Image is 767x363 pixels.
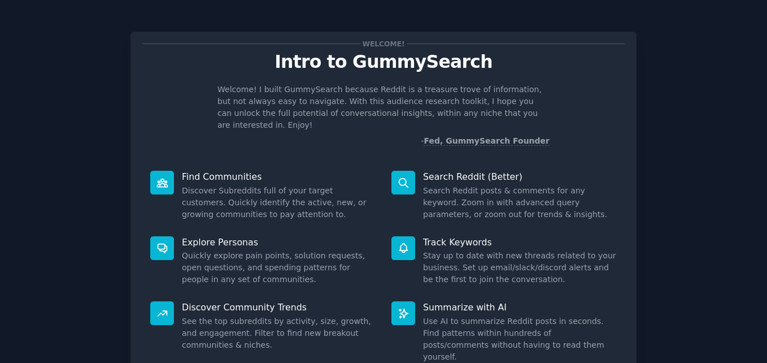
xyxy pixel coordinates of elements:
span: Welcome! [360,38,407,50]
p: Find Communities [182,171,376,183]
dd: Use AI to summarize Reddit posts in seconds. Find patterns within hundreds of posts/comments with... [423,316,617,363]
dd: Search Reddit posts & comments for any keyword. Zoom in with advanced query parameters, or zoom o... [423,185,617,221]
p: Explore Personas [182,236,376,248]
dd: Discover Subreddits full of your target customers. Quickly identify the active, new, or growing c... [182,185,376,221]
dd: See the top subreddits by activity, size, growth, and engagement. Filter to find new breakout com... [182,316,376,351]
p: Summarize with AI [423,301,617,313]
div: - [421,135,550,147]
a: Fed, GummySearch Founder [424,136,550,146]
p: Discover Community Trends [182,301,376,313]
p: Welcome! I built GummySearch because Reddit is a treasure trove of information, but not always ea... [217,84,550,131]
p: Intro to GummySearch [142,52,625,72]
p: Track Keywords [423,236,617,248]
p: Search Reddit (Better) [423,171,617,183]
dd: Quickly explore pain points, solution requests, open questions, and spending patterns for people ... [182,250,376,286]
dd: Stay up to date with new threads related to your business. Set up email/slack/discord alerts and ... [423,250,617,286]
